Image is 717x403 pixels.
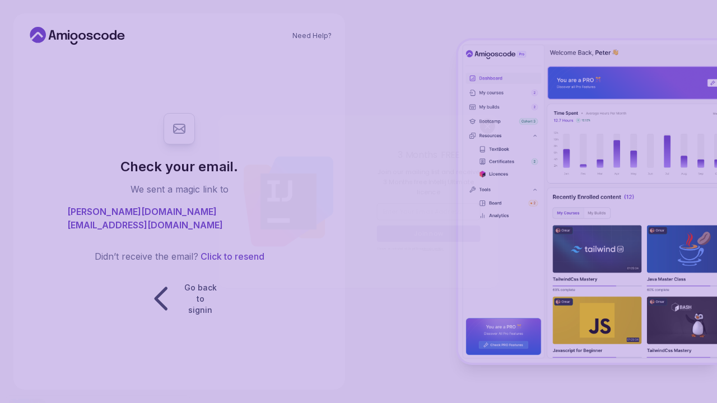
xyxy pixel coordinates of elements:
span: [PERSON_NAME] [49,362,117,371]
a: ProveSource [78,383,113,392]
img: provesource social proof notification image [9,358,45,394]
span: Bought [49,372,72,381]
p: Didn’t receive the email? [95,250,198,263]
img: Amigoscode Dashboard [458,40,717,363]
p: Go back to signin [184,282,217,316]
a: Need Help? [292,31,332,40]
h1: Check your email. [120,158,238,176]
p: We sent a magic link to [131,182,229,196]
a: Amigoscode PRO Membership [73,373,165,381]
span: [DATE] [49,383,67,392]
button: Go back to signin [142,281,217,316]
a: Home link [27,27,128,45]
button: Click to resend [198,250,264,263]
span: [PERSON_NAME][DOMAIN_NAME][EMAIL_ADDRESS][DOMAIN_NAME] [67,205,291,232]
